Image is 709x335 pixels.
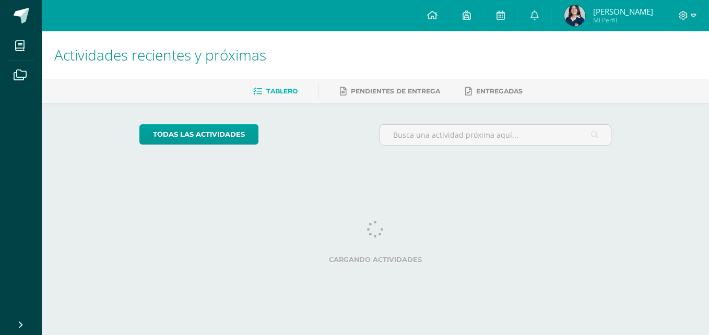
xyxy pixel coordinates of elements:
[139,256,612,264] label: Cargando actividades
[253,83,298,100] a: Tablero
[351,87,440,95] span: Pendientes de entrega
[139,124,258,145] a: todas las Actividades
[476,87,523,95] span: Entregadas
[340,83,440,100] a: Pendientes de entrega
[266,87,298,95] span: Tablero
[593,6,653,17] span: [PERSON_NAME]
[380,125,611,145] input: Busca una actividad próxima aquí...
[54,45,266,65] span: Actividades recientes y próximas
[593,16,653,25] span: Mi Perfil
[564,5,585,26] img: 6328686b3bae3e949ba257b6aa868a48.png
[465,83,523,100] a: Entregadas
